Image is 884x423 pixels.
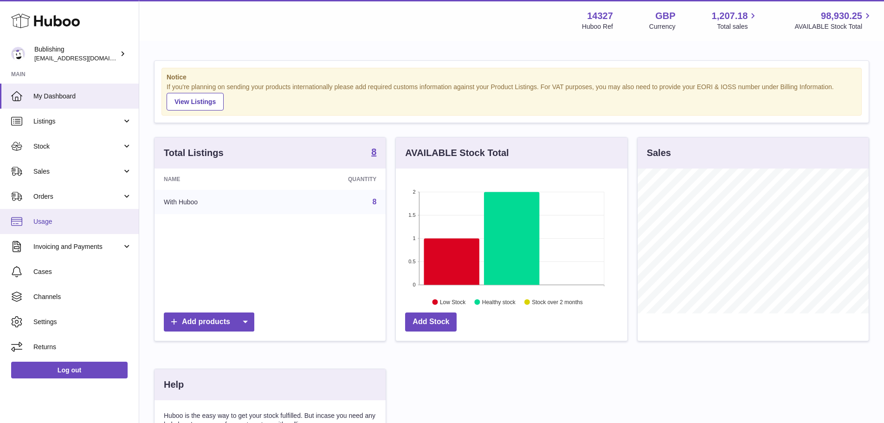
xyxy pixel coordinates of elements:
a: Add Stock [405,312,457,332]
span: Total sales [717,22,758,31]
a: 8 [371,147,376,158]
th: Quantity [277,169,386,190]
span: Returns [33,343,132,351]
img: internalAdmin-14327@internal.huboo.com [11,47,25,61]
span: My Dashboard [33,92,132,101]
text: 0 [413,282,416,287]
text: Stock over 2 months [532,299,583,305]
span: Cases [33,267,132,276]
a: Add products [164,312,254,332]
text: 1.5 [409,212,416,218]
a: 8 [372,198,376,206]
h3: AVAILABLE Stock Total [405,147,509,159]
span: Stock [33,142,122,151]
a: Log out [11,362,128,378]
text: 1 [413,235,416,241]
span: 1,207.18 [712,10,748,22]
div: If you're planning on sending your products internationally please add required customs informati... [167,83,857,111]
strong: 8 [371,147,376,156]
div: Currency [649,22,676,31]
h3: Total Listings [164,147,224,159]
span: Settings [33,318,132,326]
span: [EMAIL_ADDRESS][DOMAIN_NAME] [34,54,136,62]
h3: Help [164,378,184,391]
a: 1,207.18 Total sales [712,10,759,31]
span: Sales [33,167,122,176]
a: View Listings [167,93,224,111]
div: Huboo Ref [582,22,613,31]
h3: Sales [647,147,671,159]
td: With Huboo [155,190,277,214]
a: 98,930.25 AVAILABLE Stock Total [794,10,873,31]
span: Orders [33,192,122,201]
strong: Notice [167,73,857,82]
span: 98,930.25 [821,10,862,22]
th: Name [155,169,277,190]
strong: GBP [655,10,675,22]
text: 2 [413,189,416,195]
text: 0.5 [409,259,416,264]
span: Usage [33,217,132,226]
span: AVAILABLE Stock Total [794,22,873,31]
span: Invoicing and Payments [33,242,122,251]
strong: 14327 [587,10,613,22]
div: Bublishing [34,45,118,63]
span: Channels [33,293,132,301]
span: Listings [33,117,122,126]
text: Healthy stock [482,299,516,305]
text: Low Stock [440,299,466,305]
